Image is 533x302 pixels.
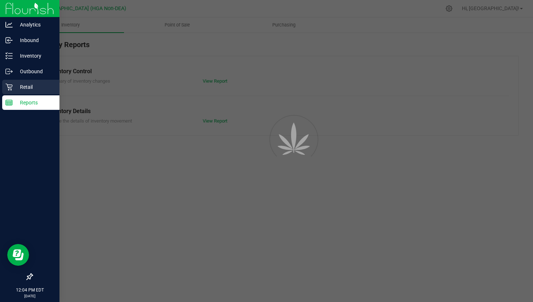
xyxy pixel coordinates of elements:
[3,293,56,299] p: [DATE]
[5,21,13,28] inline-svg: Analytics
[5,68,13,75] inline-svg: Outbound
[5,99,13,106] inline-svg: Reports
[3,287,56,293] p: 12:04 PM EDT
[5,52,13,59] inline-svg: Inventory
[13,51,56,60] p: Inventory
[7,244,29,266] iframe: Resource center
[5,83,13,91] inline-svg: Retail
[13,20,56,29] p: Analytics
[5,37,13,44] inline-svg: Inbound
[13,98,56,107] p: Reports
[13,67,56,76] p: Outbound
[13,36,56,45] p: Inbound
[13,83,56,91] p: Retail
